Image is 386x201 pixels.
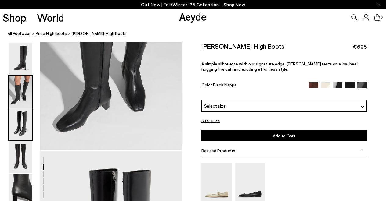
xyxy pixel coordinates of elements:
h2: [PERSON_NAME]-High Boots [201,42,284,50]
a: All Footwear [8,30,31,37]
span: Add to Cart [273,133,295,138]
span: Related Products [201,148,235,153]
span: €695 [353,43,367,51]
span: Select size [204,103,226,109]
span: Navigate to /collections/new-in [224,2,245,7]
img: Marty Knee-High Boots - Image 2 [9,76,32,108]
img: Marty Knee-High Boots - Image 1 [9,43,32,75]
a: 0 [374,14,380,21]
p: A simple silhouette with our signature edge. [PERSON_NAME] rests on a low heel, hugging the calf ... [201,61,367,72]
p: Out Now | Fall/Winter ‘25 Collection [141,1,245,9]
button: Size Guide [201,117,220,125]
span: knee high boots [36,31,67,36]
img: Marty Knee-High Boots - Image 4 [9,141,32,173]
a: knee high boots [36,30,67,37]
img: Marty Knee-High Boots - Image 3 [9,108,32,140]
a: World [37,12,64,23]
nav: breadcrumb [8,26,386,42]
a: Aeyde [179,10,207,23]
span: 0 [380,16,383,19]
span: [PERSON_NAME]-High Boots [72,30,127,37]
img: svg%3E [361,105,364,108]
button: Add to Cart [201,130,367,141]
a: Shop [3,12,26,23]
img: svg%3E [360,149,363,152]
div: Color: [201,82,303,89]
span: Black Nappa [213,82,236,87]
